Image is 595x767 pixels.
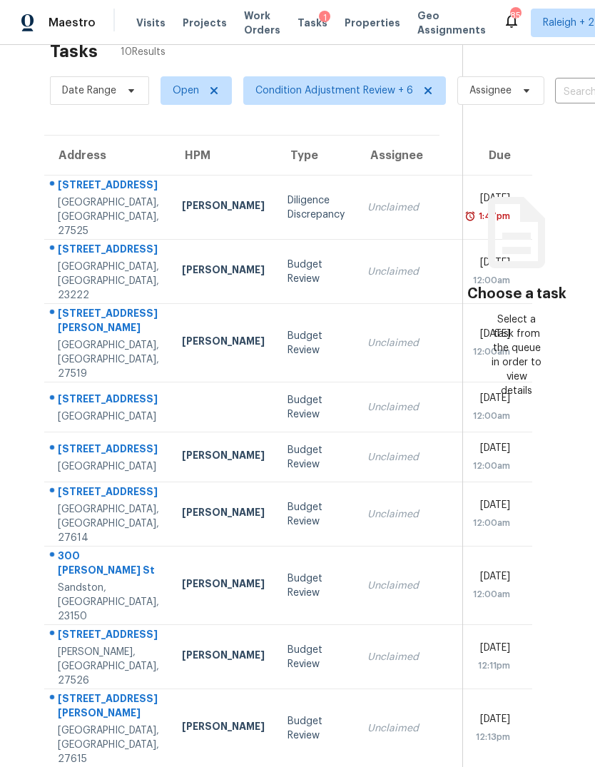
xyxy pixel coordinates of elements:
[182,576,265,594] div: [PERSON_NAME]
[173,83,199,98] span: Open
[288,714,345,743] div: Budget Review
[255,83,413,98] span: Condition Adjustment Review + 6
[288,329,345,357] div: Budget Review
[417,9,486,37] span: Geo Assignments
[182,719,265,737] div: [PERSON_NAME]
[183,16,227,30] span: Projects
[367,507,450,522] div: Unclaimed
[182,505,265,523] div: [PERSON_NAME]
[182,648,265,666] div: [PERSON_NAME]
[297,18,327,28] span: Tasks
[58,392,159,410] div: [STREET_ADDRESS]
[367,265,450,279] div: Unclaimed
[58,178,159,195] div: [STREET_ADDRESS]
[58,442,159,459] div: [STREET_ADDRESS]
[319,11,330,25] div: 1
[543,16,594,30] span: Raleigh + 2
[510,9,520,23] div: 85
[367,450,450,464] div: Unclaimed
[244,9,280,37] span: Work Orders
[171,136,276,176] th: HPM
[44,136,171,176] th: Address
[367,650,450,664] div: Unclaimed
[367,200,450,215] div: Unclaimed
[276,136,356,176] th: Type
[288,393,345,422] div: Budget Review
[345,16,400,30] span: Properties
[62,83,116,98] span: Date Range
[58,627,159,645] div: [STREET_ADDRESS]
[356,136,462,176] th: Assignee
[467,287,566,301] h3: Choose a task
[58,502,159,545] div: [GEOGRAPHIC_DATA], [GEOGRAPHIC_DATA], 27614
[136,16,166,30] span: Visits
[367,400,450,415] div: Unclaimed
[50,44,98,59] h2: Tasks
[288,193,345,222] div: Diligence Discrepancy
[182,334,265,352] div: [PERSON_NAME]
[288,443,345,472] div: Budget Review
[58,549,159,581] div: 300 [PERSON_NAME] St
[288,500,345,529] div: Budget Review
[182,448,265,466] div: [PERSON_NAME]
[58,484,159,502] div: [STREET_ADDRESS]
[121,45,166,59] span: 10 Results
[58,723,159,766] div: [GEOGRAPHIC_DATA], [GEOGRAPHIC_DATA], 27615
[58,691,159,723] div: [STREET_ADDRESS][PERSON_NAME]
[288,572,345,600] div: Budget Review
[58,459,159,474] div: [GEOGRAPHIC_DATA]
[367,721,450,736] div: Unclaimed
[58,338,159,381] div: [GEOGRAPHIC_DATA], [GEOGRAPHIC_DATA], 27519
[58,581,159,624] div: Sandston, [GEOGRAPHIC_DATA], 23150
[367,579,450,593] div: Unclaimed
[469,83,512,98] span: Assignee
[58,306,159,338] div: [STREET_ADDRESS][PERSON_NAME]
[58,195,159,238] div: [GEOGRAPHIC_DATA], [GEOGRAPHIC_DATA], 27525
[182,198,265,216] div: [PERSON_NAME]
[58,645,159,688] div: [PERSON_NAME], [GEOGRAPHIC_DATA], 27526
[58,260,159,303] div: [GEOGRAPHIC_DATA], [GEOGRAPHIC_DATA], 23222
[182,263,265,280] div: [PERSON_NAME]
[49,16,96,30] span: Maestro
[288,258,345,286] div: Budget Review
[58,242,159,260] div: [STREET_ADDRESS]
[489,313,544,398] div: Select a task from the queue in order to view details
[288,643,345,671] div: Budget Review
[58,410,159,424] div: [GEOGRAPHIC_DATA]
[367,336,450,350] div: Unclaimed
